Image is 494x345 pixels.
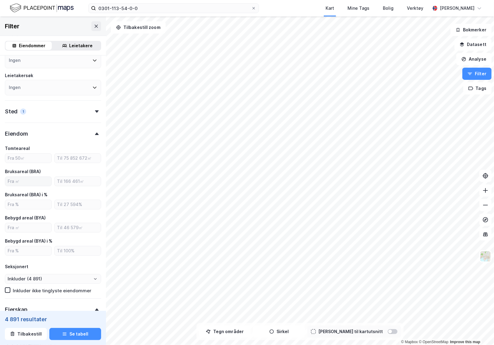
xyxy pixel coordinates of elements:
[9,84,20,91] div: Ingen
[55,177,101,186] input: Til 166 461㎡
[199,325,251,338] button: Tegn områder
[463,82,492,94] button: Tags
[326,5,334,12] div: Kart
[55,223,101,232] input: Til 46 579㎡
[318,328,383,335] div: [PERSON_NAME] til kartutsnitt
[5,130,28,137] div: Eiendom
[5,246,51,255] input: Fra %
[454,38,492,51] button: Datasett
[111,21,166,34] button: Tilbakestill zoom
[9,57,20,64] div: Ingen
[5,145,30,152] div: Tomteareal
[464,316,494,345] iframe: Chat Widget
[55,246,101,255] input: Til 100%
[383,5,393,12] div: Bolig
[20,108,26,115] div: 1
[5,237,52,245] div: Bebygd areal (BYA) i %
[5,191,48,198] div: Bruksareal (BRA) i %
[5,214,46,222] div: Bebygd areal (BYA)
[5,223,51,232] input: Fra ㎡
[93,276,98,281] button: Open
[480,251,491,262] img: Z
[69,42,93,49] div: Leietakere
[5,168,41,175] div: Bruksareal (BRA)
[55,154,101,163] input: Til 75 852 672㎡
[10,3,74,13] img: logo.f888ab2527a4732fd821a326f86c7f29.svg
[19,42,46,49] div: Eiendommer
[5,177,51,186] input: Fra ㎡
[5,306,27,313] div: Eierskap
[348,5,369,12] div: Mine Tags
[253,325,305,338] button: Sirkel
[401,340,418,344] a: Mapbox
[5,21,19,31] div: Filter
[5,154,51,163] input: Fra 50㎡
[5,108,18,115] div: Sted
[5,274,101,283] input: ClearOpen
[450,24,492,36] button: Bokmerker
[407,5,423,12] div: Verktøy
[5,316,101,323] div: 4 891 resultater
[5,72,33,79] div: Leietakersøk
[96,4,251,13] input: Søk på adresse, matrikkel, gårdeiere, leietakere eller personer
[55,200,101,209] input: Til 27 594%
[440,5,475,12] div: [PERSON_NAME]
[49,328,101,340] button: Se tabell
[462,68,492,80] button: Filter
[456,53,492,65] button: Analyse
[450,340,480,344] a: Improve this map
[419,340,448,344] a: OpenStreetMap
[5,328,47,340] button: Tilbakestill
[5,200,51,209] input: Fra %
[13,288,91,293] div: Inkluder ikke tinglyste eiendommer
[5,263,28,270] div: Seksjonert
